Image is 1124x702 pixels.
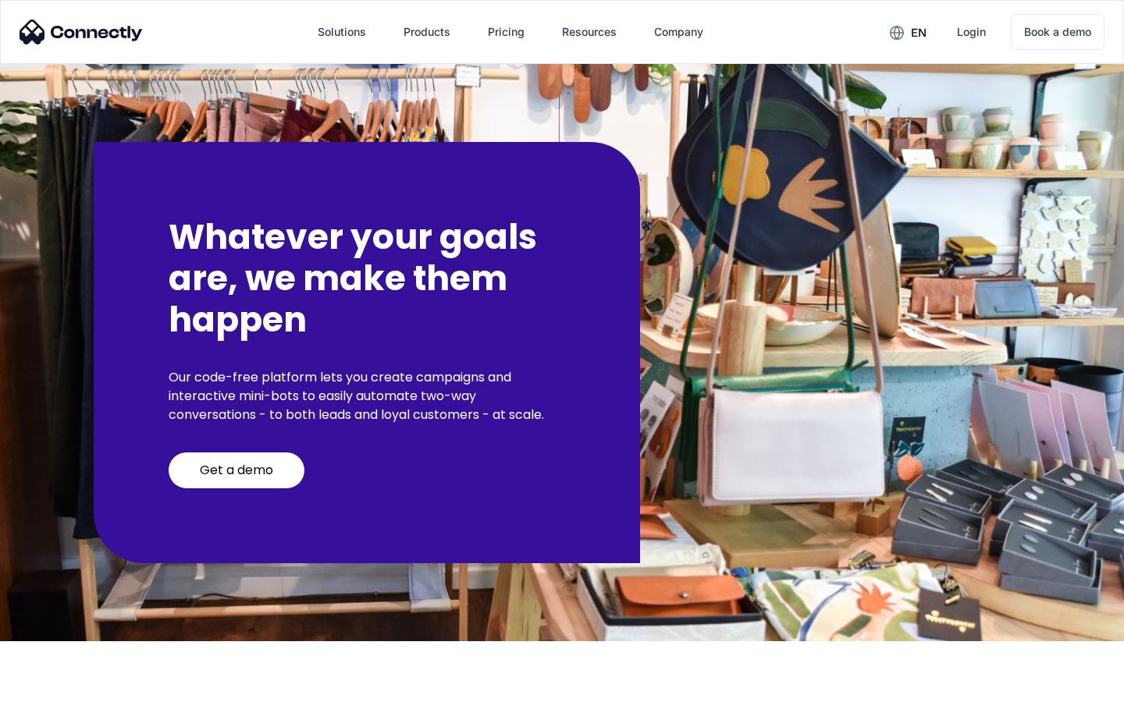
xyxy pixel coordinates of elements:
[957,21,986,43] div: Login
[404,21,450,43] div: Products
[911,22,927,44] div: en
[654,21,703,43] div: Company
[31,675,94,697] ul: Language list
[1011,14,1104,50] a: Book a demo
[944,13,998,51] a: Login
[318,21,366,43] div: Solutions
[169,217,565,340] h2: Whatever your goals are, we make them happen
[20,19,143,44] img: Connectly Logo
[169,368,565,424] p: Our code-free platform lets you create campaigns and interactive mini-bots to easily automate two...
[16,675,94,697] aside: Language selected: English
[488,21,525,43] div: Pricing
[169,452,304,488] a: Get a demo
[200,463,273,478] div: Get a demo
[475,13,537,51] a: Pricing
[562,21,617,43] div: Resources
